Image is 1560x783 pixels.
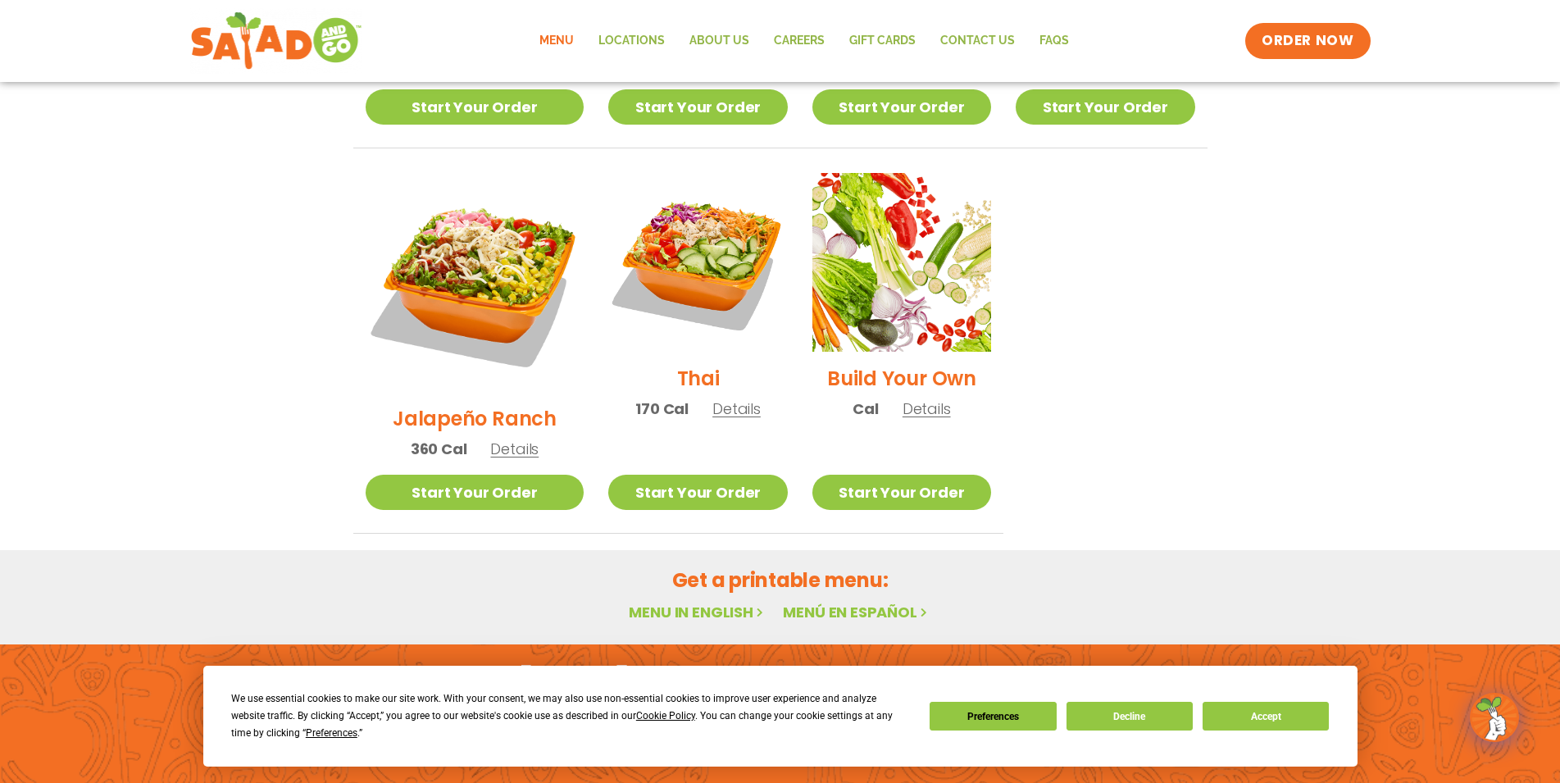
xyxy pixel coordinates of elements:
h2: Download the app [313,729,522,775]
img: Product photo for Build Your Own [812,173,991,352]
a: ORDER NOW [1245,23,1370,59]
a: Start Your Order [812,89,991,125]
span: Cookie Policy [636,710,695,722]
button: Decline [1067,702,1193,731]
a: Menu [527,22,586,60]
a: Menú en español [783,602,930,622]
img: wpChatIcon [1471,694,1517,740]
span: Cal [853,398,878,420]
div: Cookie Consent Prompt [203,666,1358,767]
span: Details [712,398,761,419]
a: Contact Us [928,22,1027,60]
button: Preferences [930,702,1056,731]
a: Start Your Order [1016,89,1194,125]
a: Locations [586,22,677,60]
h2: Build Your Own [827,364,976,393]
span: Preferences [306,727,357,739]
div: We use essential cookies to make our site work. With your consent, we may also use non-essential ... [231,690,910,742]
a: About Us [677,22,762,60]
a: Start Your Order [608,475,787,510]
img: Product photo for Thai Salad [608,173,787,352]
span: 360 Cal [411,438,467,460]
a: Start Your Order [608,89,787,125]
a: Start Your Order [812,475,991,510]
h2: Get a printable menu: [353,566,1208,594]
span: ORDER NOW [1262,31,1353,51]
a: Start Your Order [366,475,584,510]
span: 170 Cal [635,398,689,420]
h2: Jalapeño Ranch [393,404,557,433]
img: Product photo for Jalapeño Ranch Salad [366,173,584,392]
nav: Menu [527,22,1081,60]
img: new-SAG-logo-768×292 [190,8,363,74]
span: Details [490,439,539,459]
a: Start Your Order [366,89,584,125]
span: Details [903,398,951,419]
a: Careers [762,22,837,60]
a: GIFT CARDS [837,22,928,60]
a: Menu in English [629,602,766,622]
button: Accept [1203,702,1329,731]
a: FAQs [1027,22,1081,60]
h2: Thai [677,364,720,393]
h2: Order online [DATE] [313,663,630,703]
